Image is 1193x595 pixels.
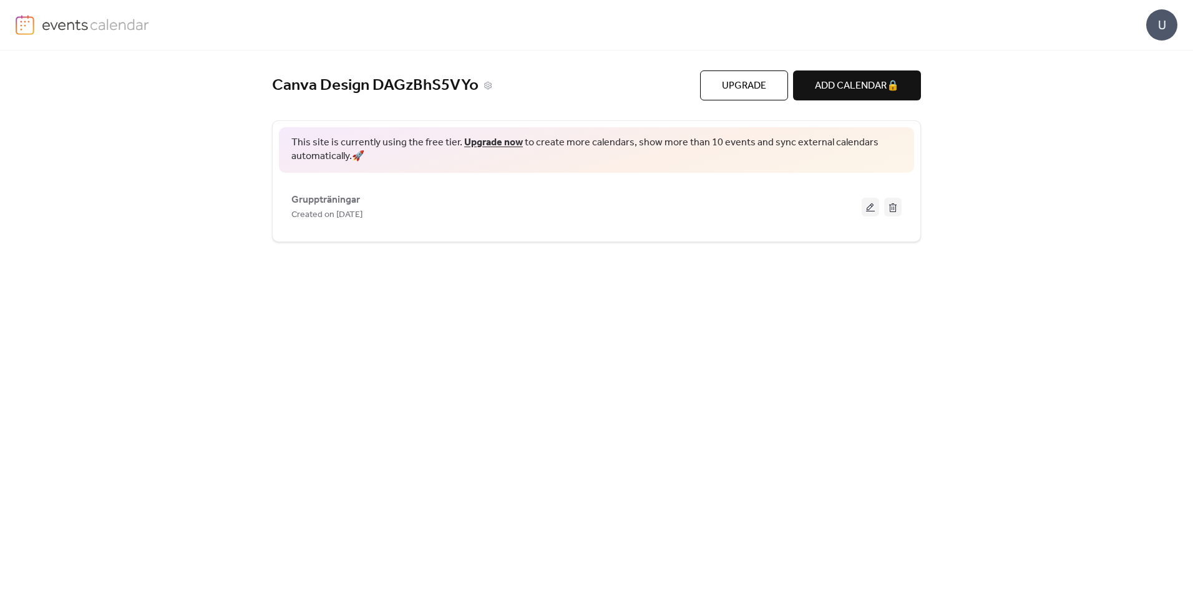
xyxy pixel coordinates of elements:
img: logo [16,15,34,35]
span: Gruppträningar [291,193,360,208]
span: This site is currently using the free tier. to create more calendars, show more than 10 events an... [291,136,902,164]
div: U [1146,9,1177,41]
a: Canva Design DAGzBhS5VYo [272,75,479,96]
span: Upgrade [722,79,766,94]
span: Created on [DATE] [291,208,363,223]
a: Gruppträningar [291,196,360,203]
button: Upgrade [700,70,788,100]
a: Upgrade now [464,133,523,152]
img: logo-type [42,15,150,34]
